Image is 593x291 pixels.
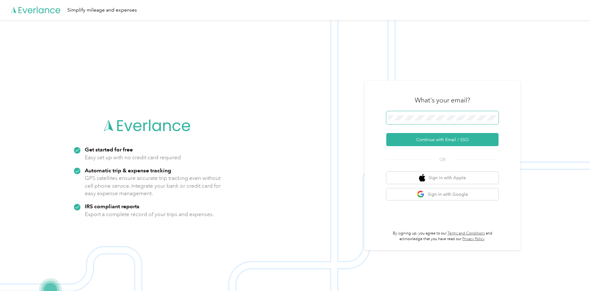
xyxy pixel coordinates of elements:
p: Export a complete record of your trips and expenses. [85,210,214,218]
img: google logo [417,190,425,198]
a: Privacy Policy [462,237,485,241]
a: Terms and Conditions [447,231,485,236]
button: apple logoSign in with Apple [386,172,499,184]
img: apple logo [419,174,425,182]
strong: IRS compliant reports [85,203,139,210]
h3: What's your email? [415,96,470,105]
div: Simplify mileage and expenses [67,6,137,14]
strong: Get started for free [85,146,133,153]
p: By signing up, you agree to our and acknowledge that you have read our . [386,231,499,242]
p: Easy set up with no credit card required [85,154,181,161]
p: GPS satellites ensure accurate trip tracking even without cell phone service. Integrate your bank... [85,174,221,197]
button: google logoSign in with Google [386,188,499,200]
button: Continue with Email / SSO [386,133,499,146]
strong: Automatic trip & expense tracking [85,167,171,174]
span: OR [431,156,453,163]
